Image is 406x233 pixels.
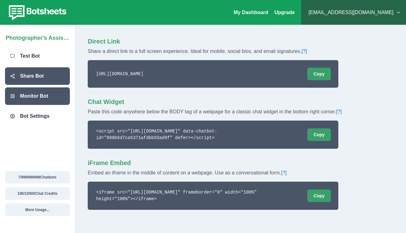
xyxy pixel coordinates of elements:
[5,4,68,21] img: botsheets-logo.png
[234,10,268,15] a: My Dashboard
[95,128,284,141] code: <script src="[URL][DOMAIN_NAME]" data-chatbot-id="688b6d7ca5371afdbb93ad9f" defer></script>
[5,171,70,184] button: 7/999999999Chatbots
[306,6,401,19] button: [EMAIL_ADDRESS][DOMAIN_NAME]
[88,45,393,55] p: Share a direct link to a full screen experience. Ideal for mobile, social bios, and email signatu...
[5,187,70,200] button: 190/10000Chat Credits
[88,167,393,177] p: Embed an iframe in the middle of content on a webpage. Use as a conversational form.
[307,68,331,80] button: Copy
[5,204,70,216] button: More Usage...
[88,38,393,45] h2: Direct Link
[281,170,287,175] a: [?]
[20,92,48,100] p: Monitor Bot
[301,49,307,54] a: [?]
[95,189,284,202] code: <iframe src="[URL][DOMAIN_NAME]" frameborder="0" width="100%" height="100%"></iframe>
[88,159,393,167] h2: iFrame Embed
[6,31,69,42] p: Photographer's Assistant
[88,106,393,116] p: Paste this code anywhere below the BODY tag of a webpage for a classic chat widget in the bottom ...
[20,72,44,80] p: Share Bot
[95,71,144,77] code: [URL][DOMAIN_NAME]
[307,189,331,202] button: Copy
[20,52,40,60] p: Test Bot
[274,10,295,15] a: Upgrade
[336,109,342,114] a: [?]
[307,128,331,141] button: Copy
[20,112,49,120] p: Bot Settings
[88,98,393,106] h2: Chat Widget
